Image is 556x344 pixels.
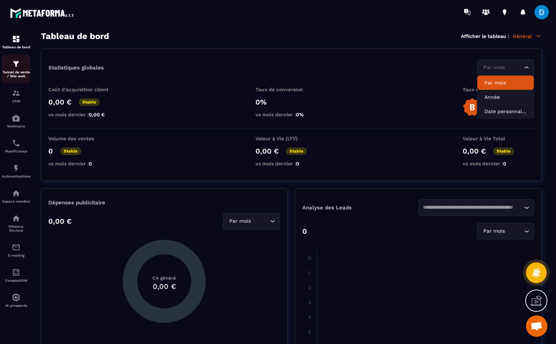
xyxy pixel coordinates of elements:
span: 0 [296,161,299,166]
p: vs mois dernier : [255,161,327,166]
a: automationsautomationsEspace membre [2,184,30,209]
p: Réseaux Sociaux [2,224,30,232]
p: Valeur à Vie (LTV) [255,136,327,141]
img: automations [12,293,20,302]
p: Comptabilité [2,278,30,282]
p: E-mailing [2,253,30,257]
a: accountantaccountantComptabilité [2,263,30,288]
input: Search for option [506,227,522,235]
div: Search for option [223,213,280,229]
p: Tunnel de vente / Site web [2,70,30,78]
p: 0 [302,227,307,236]
tspan: 2 [308,285,311,290]
a: automationsautomationsAutomatisations [2,159,30,184]
span: Par mois [228,217,252,225]
img: formation [12,60,20,68]
img: scheduler [12,139,20,147]
tspan: 3 [308,300,311,305]
p: Afficher le tableau : [461,33,509,39]
p: IA prospects [2,304,30,307]
p: Stable [60,147,81,155]
span: 0 [89,161,92,166]
p: 0,00 € [255,147,279,155]
p: Statistiques globales [48,64,104,71]
img: formation [12,35,20,43]
p: 0,00 € [48,217,72,226]
a: schedulerschedulerPlanificateur [2,134,30,159]
p: Taux de conversion [255,87,327,92]
p: vs mois dernier : [48,112,120,117]
p: Tableau de bord [2,45,30,49]
img: b-badge-o.b3b20ee6.svg [463,98,482,117]
img: automations [12,189,20,198]
p: Valeur à Vie Total [463,136,534,141]
p: 0 [48,147,53,155]
p: Stable [493,147,514,155]
tspan: 1 [308,270,310,276]
p: Dépenses publicitaire [48,199,280,206]
p: Stable [79,98,100,106]
p: Général [513,33,542,39]
img: automations [12,114,20,122]
a: Ouvrir le chat [526,315,547,337]
img: formation [12,89,20,97]
span: 0,00 € [89,112,105,117]
p: Taux de satisfaction client [463,87,534,92]
div: Search for option [418,199,534,216]
p: Coût d'acquisition client [48,87,120,92]
span: Par mois [482,227,506,235]
a: emailemailE-mailing [2,238,30,263]
a: formationformationTunnel de vente / Site web [2,54,30,83]
p: Par mois [484,79,527,86]
tspan: 0 [308,255,311,261]
p: Analyse des Leads [302,204,418,211]
p: vs mois dernier : [255,112,327,117]
p: vs mois dernier : [48,161,120,166]
div: Search for option [477,59,534,76]
img: email [12,243,20,252]
img: logo [10,6,74,19]
h3: Tableau de bord [41,31,109,41]
span: 0% [296,112,304,117]
a: formationformationTableau de bord [2,29,30,54]
img: automations [12,164,20,173]
input: Search for option [252,217,268,225]
tspan: 5 [308,329,311,335]
p: CRM [2,99,30,103]
p: 0% [255,98,327,106]
a: social-networksocial-networkRéseaux Sociaux [2,209,30,238]
a: automationsautomationsWebinaire [2,108,30,134]
p: Stable [286,147,307,155]
tspan: 4 [308,314,311,320]
p: Année [484,93,527,101]
a: formationformationCRM [2,83,30,108]
p: Volume des ventes [48,136,120,141]
span: 0 [503,161,506,166]
input: Search for option [423,204,522,212]
input: Search for option [482,64,522,72]
p: Planificateur [2,149,30,153]
img: social-network [12,214,20,223]
p: 0,00 € [463,147,486,155]
p: Date personnalisée [484,108,527,115]
p: vs mois dernier : [463,161,534,166]
p: 0,00 € [48,98,72,106]
p: Webinaire [2,124,30,128]
img: accountant [12,268,20,277]
p: Espace membre [2,199,30,203]
div: Search for option [477,223,534,239]
p: Automatisations [2,174,30,178]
